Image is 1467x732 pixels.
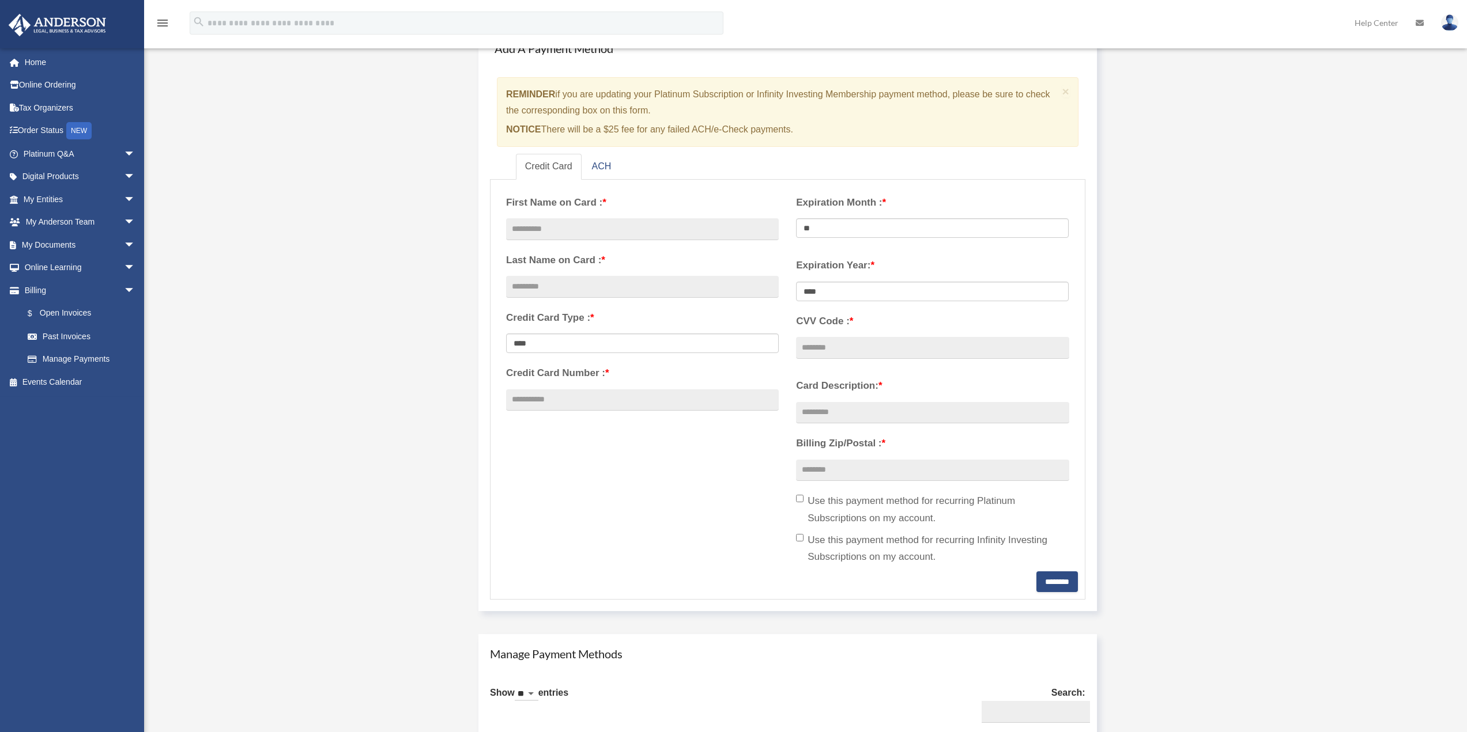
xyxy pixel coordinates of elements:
[156,20,169,30] a: menu
[8,188,153,211] a: My Entitiesarrow_drop_down
[796,257,1069,274] label: Expiration Year:
[124,279,147,302] span: arrow_drop_down
[796,313,1069,330] label: CVV Code :
[1062,85,1070,98] span: ×
[796,194,1069,211] label: Expiration Month :
[796,532,1069,566] label: Use this payment method for recurring Infinity Investing Subscriptions on my account.
[16,348,147,371] a: Manage Payments
[8,233,153,256] a: My Documentsarrow_drop_down
[124,188,147,211] span: arrow_drop_down
[124,142,147,166] span: arrow_drop_down
[8,211,153,234] a: My Anderson Teamarrow_drop_down
[516,154,582,180] a: Credit Card
[34,306,40,321] span: $
[796,377,1069,395] label: Card Description:
[8,165,153,188] a: Digital Productsarrow_drop_down
[8,96,153,119] a: Tax Organizers
[5,14,110,36] img: Anderson Advisors Platinum Portal
[66,122,92,139] div: NEW
[16,325,153,348] a: Past Invoices
[156,16,169,30] i: menu
[506,194,779,211] label: First Name on Card :
[124,256,147,280] span: arrow_drop_down
[1441,14,1458,31] img: User Pic
[490,36,1085,61] h4: Add A Payment Method
[506,122,1058,138] p: There will be a $25 fee for any failed ACH/e-Check payments.
[796,492,1069,527] label: Use this payment method for recurring Platinum Subscriptions on my account.
[506,309,779,327] label: Credit Card Type :
[506,124,541,134] strong: NOTICE
[583,154,621,180] a: ACH
[8,119,153,143] a: Order StatusNEW
[796,435,1069,452] label: Billing Zip/Postal :
[8,142,153,165] a: Platinum Q&Aarrow_drop_down
[16,302,153,325] a: $Open Invoices
[124,211,147,234] span: arrow_drop_down
[124,165,147,189] span: arrow_drop_down
[490,685,568,712] label: Show entries
[977,685,1085,723] label: Search:
[506,252,779,269] label: Last Name on Card :
[506,365,779,382] label: Credit Card Number :
[506,89,555,99] strong: REMINDER
[490,646,1085,662] h4: Manage Payment Methods
[497,77,1078,147] div: if you are updating your Platinum Subscription or Infinity Investing Membership payment method, p...
[8,51,153,74] a: Home
[8,279,153,302] a: Billingarrow_drop_down
[1062,85,1070,97] button: Close
[8,74,153,97] a: Online Ordering
[982,701,1090,723] input: Search:
[8,370,153,393] a: Events Calendar
[515,688,538,701] select: Showentries
[796,495,804,502] input: Use this payment method for recurring Platinum Subscriptions on my account.
[796,534,804,541] input: Use this payment method for recurring Infinity Investing Subscriptions on my account.
[193,16,205,28] i: search
[124,233,147,257] span: arrow_drop_down
[8,256,153,279] a: Online Learningarrow_drop_down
